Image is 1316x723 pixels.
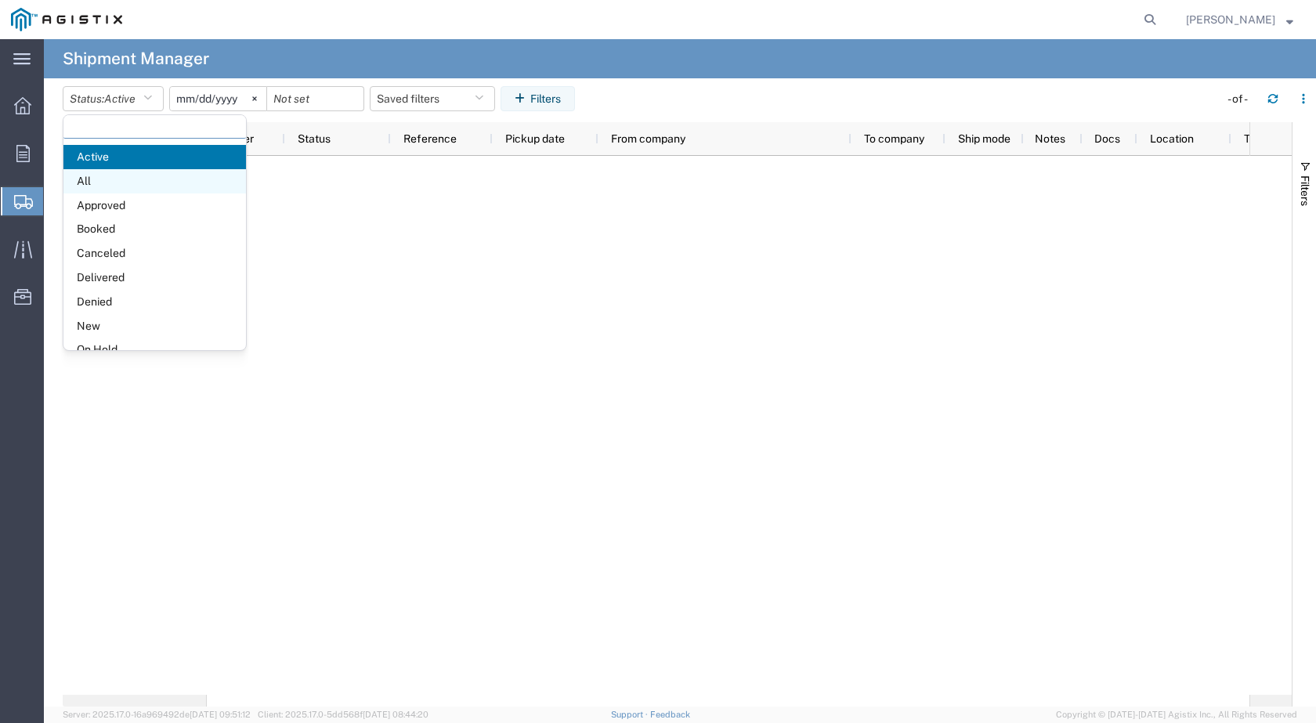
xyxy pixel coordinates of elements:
[170,87,266,110] input: Not set
[650,710,690,719] a: Feedback
[258,710,428,719] span: Client: 2025.17.0-5dd568f
[1035,132,1065,145] span: Notes
[611,710,650,719] a: Support
[1186,11,1275,28] span: Alberto Quezada
[611,132,685,145] span: From company
[63,193,246,218] span: Approved
[11,8,122,31] img: logo
[958,132,1010,145] span: Ship mode
[63,241,246,266] span: Canceled
[1094,132,1120,145] span: Docs
[1056,708,1297,721] span: Copyright © [DATE]-[DATE] Agistix Inc., All Rights Reserved
[1299,175,1311,206] span: Filters
[363,710,428,719] span: [DATE] 08:44:20
[63,145,246,169] span: Active
[403,132,457,145] span: Reference
[505,132,565,145] span: Pickup date
[298,132,331,145] span: Status
[63,86,164,111] button: Status:Active
[267,87,363,110] input: Not set
[63,710,251,719] span: Server: 2025.17.0-16a969492de
[1185,10,1294,29] button: [PERSON_NAME]
[190,710,251,719] span: [DATE] 09:51:12
[1244,132,1267,145] span: Type
[370,86,495,111] button: Saved filters
[1150,132,1194,145] span: Location
[63,290,246,314] span: Denied
[63,338,246,362] span: On Hold
[501,86,575,111] button: Filters
[1227,91,1255,107] div: - of -
[63,314,246,338] span: New
[63,217,246,241] span: Booked
[63,169,246,193] span: All
[63,266,246,290] span: Delivered
[864,132,924,145] span: To company
[63,39,209,78] h4: Shipment Manager
[104,92,136,105] span: Active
